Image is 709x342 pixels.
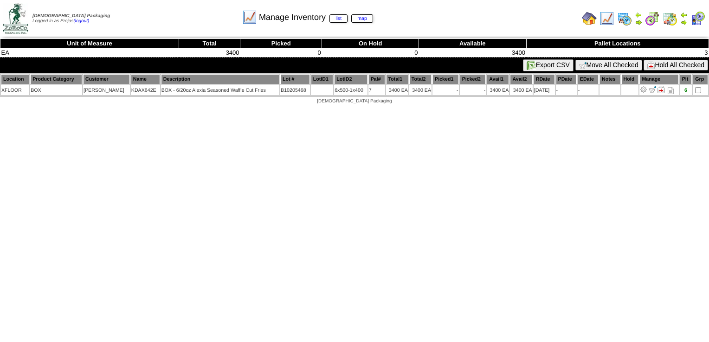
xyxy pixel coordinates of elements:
[322,39,419,48] th: On Hold
[527,61,536,70] img: excel.gif
[640,86,647,93] img: Adjust
[432,74,459,84] th: Picked1
[556,85,577,95] td: -
[534,85,555,95] td: [DATE]
[311,74,334,84] th: LotID1
[386,85,408,95] td: 3400 EA
[329,14,348,23] a: list
[460,85,486,95] td: -
[526,48,709,57] td: 3
[680,74,692,84] th: Plt
[83,74,130,84] th: Customer
[432,85,459,95] td: -
[657,86,665,93] img: Manage Hold
[510,74,532,84] th: Avail2
[280,74,310,84] th: Lot #
[680,11,688,19] img: arrowleft.gif
[259,13,373,22] span: Manage Inventory
[409,85,432,95] td: 3400 EA
[368,74,385,84] th: Pal#
[639,74,678,84] th: Manage
[0,39,179,48] th: Unit of Measure
[0,48,179,57] td: EA
[680,88,692,93] div: 6
[351,14,373,23] a: map
[649,86,656,93] img: Move
[487,85,509,95] td: 3400 EA
[368,85,385,95] td: 7
[668,87,674,94] i: Note
[32,13,110,24] span: Logged in as Erojas
[487,74,509,84] th: Avail1
[578,74,599,84] th: EDate
[131,74,160,84] th: Name
[83,85,130,95] td: [PERSON_NAME]
[179,48,240,57] td: 3400
[334,74,367,84] th: LotID2
[30,74,82,84] th: Product Category
[3,3,28,34] img: zoroco-logo-small.webp
[523,59,574,71] button: Export CSV
[240,48,322,57] td: 0
[621,74,639,84] th: Hold
[617,11,632,26] img: calendarprod.gif
[575,60,642,70] button: Move All Checked
[322,48,419,57] td: 0
[578,85,599,95] td: -
[510,85,532,95] td: 3400 EA
[644,60,708,70] button: Hold All Checked
[1,74,29,84] th: Location
[680,19,688,26] img: arrowright.gif
[556,74,577,84] th: PDate
[30,85,82,95] td: BOX
[73,19,89,24] a: (logout)
[240,39,322,48] th: Picked
[526,39,709,48] th: Pallet Locations
[663,11,677,26] img: calendarinout.gif
[242,10,257,25] img: line_graph.gif
[419,39,526,48] th: Available
[582,11,597,26] img: home.gif
[647,62,655,69] img: hold.gif
[599,74,620,84] th: Notes
[280,85,310,95] td: B10205468
[161,85,279,95] td: BOX - 6/20oz Alexia Seasoned Waffle Cut Fries
[690,11,705,26] img: calendarcustomer.gif
[161,74,279,84] th: Description
[317,99,392,104] span: [DEMOGRAPHIC_DATA] Packaging
[334,85,367,95] td: 6x500-1x400
[409,74,432,84] th: Total2
[635,19,642,26] img: arrowright.gif
[645,11,660,26] img: calendarblend.gif
[599,11,614,26] img: line_graph.gif
[1,85,29,95] td: XFLOOR
[131,85,160,95] td: KDAX642E
[179,39,240,48] th: Total
[386,74,408,84] th: Total1
[693,74,708,84] th: Grp
[579,62,587,69] img: cart.gif
[460,74,486,84] th: Picked2
[32,13,110,19] span: [DEMOGRAPHIC_DATA] Packaging
[635,11,642,19] img: arrowleft.gif
[534,74,555,84] th: RDate
[419,48,526,57] td: 3400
